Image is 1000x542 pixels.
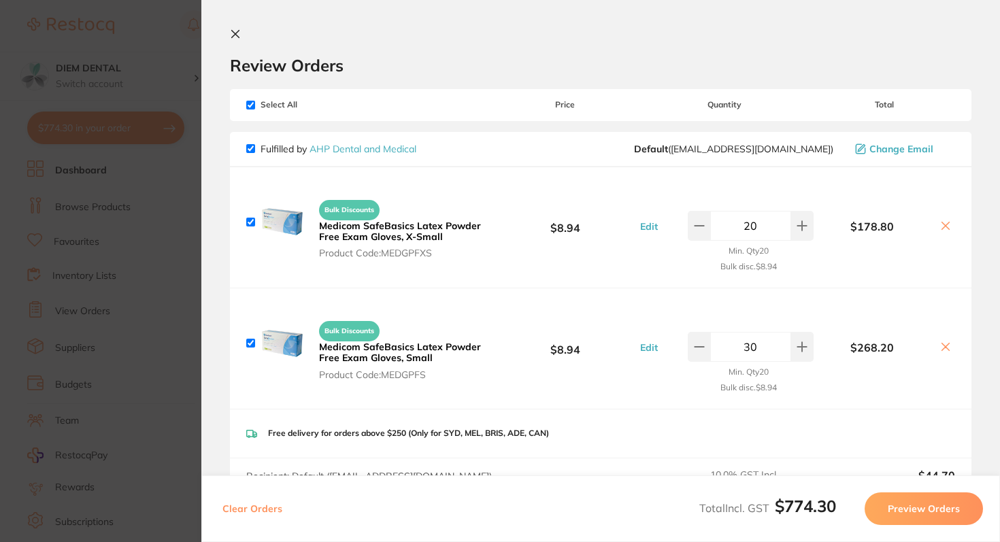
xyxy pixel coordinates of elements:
span: Bulk Discounts [319,200,380,220]
b: $8.94 [495,331,636,356]
output: $44.70 [838,469,955,499]
span: Bulk Discounts [319,321,380,341]
span: orders@ahpdentalmedical.com.au [634,143,833,154]
img: MWJrdjh5eA [261,322,304,365]
span: Change Email [869,143,933,154]
b: Medicom SafeBasics Latex Powder Free Exam Gloves, Small [319,341,481,364]
span: Total [814,100,955,109]
p: Free delivery for orders above $250 (Only for SYD, MEL, BRIS, ADE, CAN) [268,428,549,438]
b: $8.94 [495,209,636,235]
b: $178.80 [814,220,931,233]
button: Bulk Discounts Medicom SafeBasics Latex Powder Free Exam Gloves, Small Product Code:MEDGPFS [315,315,495,380]
span: Quantity [636,100,814,109]
small: Min. Qty 20 [729,246,769,256]
span: Product Code: MEDGPFXS [319,248,490,258]
b: Default [634,143,668,155]
span: 10.0 % GST Incl. [710,469,827,499]
small: Min. Qty 20 [729,367,769,377]
span: Recipient: Default ( [EMAIL_ADDRESS][DOMAIN_NAME] ) [246,470,492,482]
button: Edit [636,220,662,233]
b: $268.20 [814,341,931,354]
button: Edit [636,341,662,354]
h2: Review Orders [230,55,971,75]
small: Bulk disc. $8.94 [720,262,777,271]
span: Select All [246,100,382,109]
b: $774.30 [775,496,836,516]
span: Product Code: MEDGPFS [319,369,490,380]
small: Bulk disc. $8.94 [720,383,777,392]
button: Change Email [851,143,955,155]
span: Total Incl. GST [699,501,836,515]
button: Bulk Discounts Medicom SafeBasics Latex Powder Free Exam Gloves, X-Small Product Code:MEDGPFXS [315,194,495,259]
b: Medicom SafeBasics Latex Powder Free Exam Gloves, X-Small [319,220,481,243]
button: Preview Orders [865,492,983,525]
a: AHP Dental and Medical [310,143,416,155]
p: Fulfilled by [261,143,416,154]
span: Price [495,100,636,109]
button: Clear Orders [218,492,286,525]
img: OXd3aWNiZQ [261,200,304,243]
